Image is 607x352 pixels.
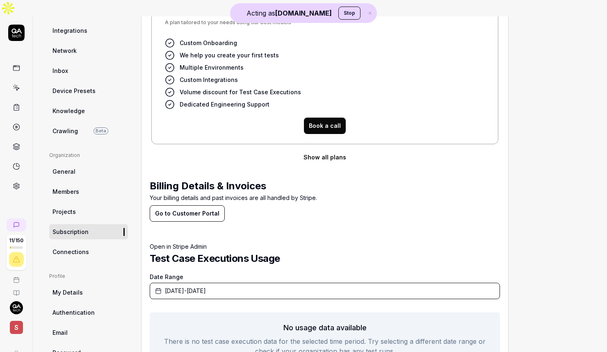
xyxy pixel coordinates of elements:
a: Members [49,184,128,199]
p: Your billing details and past invoices are all handled by Stripe. [150,193,500,205]
span: 11 / 150 [9,238,23,243]
span: Subscription [52,227,89,236]
span: [DATE] - [DATE] [165,286,206,295]
a: Documentation [3,283,29,296]
span: Knowledge [52,107,85,115]
a: New conversation [7,218,26,232]
a: CrawlingBeta [49,123,128,139]
span: Dedicated Engineering Support [180,100,269,109]
button: Show all plans [150,149,500,166]
button: Go to Customer Portal [150,205,225,222]
label: Date Range [150,273,500,281]
button: Book a call [304,118,346,134]
img: 7ccf6c19-61ad-4a6c-8811-018b02a1b829.jpg [10,301,23,314]
span: Email [52,328,68,337]
button: [DATE]-[DATE] [150,283,500,299]
span: Device Presets [52,86,96,95]
span: Volume discount for Test Case Executions [180,88,301,96]
a: Network [49,43,128,58]
a: Connections [49,244,128,259]
a: Email [49,325,128,340]
span: My Details [52,288,83,297]
div: Profile [49,273,128,280]
span: Inbox [52,66,68,75]
span: Beta [94,127,108,134]
span: Members [52,187,79,196]
span: S [10,321,23,334]
a: Knowledge [49,103,128,118]
a: Book a call with us [3,270,29,283]
button: S [3,314,29,336]
a: General [49,164,128,179]
a: Book a call [304,121,346,129]
a: Authentication [49,305,128,320]
a: Inbox [49,63,128,78]
a: Subscription [49,224,128,239]
span: Connections [52,248,89,256]
h2: Test Case Executions Usage [150,251,500,266]
div: Organization [49,152,128,159]
span: We help you create your first tests [180,51,279,59]
h2: Billing Details & Invoices [150,179,500,193]
h3: No usage data available [160,322,490,333]
span: Network [52,46,77,55]
span: Custom Integrations [180,75,238,84]
span: Authentication [52,308,95,317]
span: Projects [52,207,76,216]
a: Device Presets [49,83,128,98]
button: Stop [338,7,361,20]
a: Projects [49,204,128,219]
span: Custom Onboarding [180,39,237,47]
a: My Details [49,285,128,300]
span: Multiple Environments [180,63,244,72]
a: Open in Stripe Admin [150,243,207,250]
span: A plan tailored to your needs using our best models [165,20,485,32]
span: Crawling [52,127,78,135]
span: Integrations [52,26,87,35]
span: General [52,167,75,176]
a: Integrations [49,23,128,38]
